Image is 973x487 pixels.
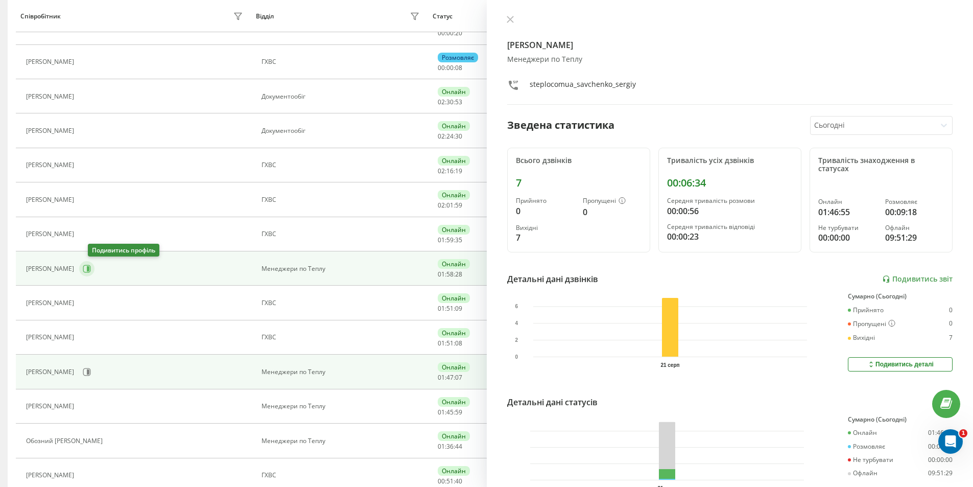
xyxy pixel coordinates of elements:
[848,429,877,436] div: Онлайн
[438,133,462,140] div: : :
[818,231,877,244] div: 00:00:00
[262,368,422,376] div: Менеджери по Теплу
[438,202,462,209] div: : :
[262,127,422,134] div: Документообіг
[446,373,454,382] span: 47
[438,236,445,244] span: 01
[949,320,953,328] div: 0
[446,236,454,244] span: 59
[262,299,422,307] div: ГХВС
[438,339,445,347] span: 01
[438,305,462,312] div: : :
[438,304,445,313] span: 01
[438,225,470,235] div: Онлайн
[848,320,895,328] div: Пропущені
[515,304,518,309] text: 6
[667,223,793,230] div: Середня тривалість відповіді
[516,224,575,231] div: Вихідні
[26,368,77,376] div: [PERSON_NAME]
[446,29,454,37] span: 00
[438,442,445,451] span: 01
[262,437,422,445] div: Менеджери по Теплу
[667,156,793,165] div: Тривалість усіх дзвінків
[26,196,77,203] div: [PERSON_NAME]
[446,339,454,347] span: 51
[438,168,462,175] div: : :
[928,429,953,436] div: 01:46:55
[516,231,575,244] div: 7
[26,127,77,134] div: [PERSON_NAME]
[26,265,77,272] div: [PERSON_NAME]
[20,13,61,20] div: Співробітник
[446,63,454,72] span: 00
[455,339,462,347] span: 08
[438,293,470,303] div: Онлайн
[438,190,470,200] div: Онлайн
[438,98,445,106] span: 02
[455,98,462,106] span: 53
[262,230,422,238] div: ГХВС
[438,328,470,338] div: Онлайн
[446,270,454,279] span: 58
[516,156,642,165] div: Всього дзвінків
[928,443,953,450] div: 00:09:18
[885,198,944,205] div: Розмовляє
[438,408,445,416] span: 01
[438,99,462,106] div: : :
[262,403,422,410] div: Менеджери по Теплу
[26,58,77,65] div: [PERSON_NAME]
[446,167,454,175] span: 16
[438,443,462,450] div: : :
[848,307,884,314] div: Прийнято
[26,161,77,169] div: [PERSON_NAME]
[848,334,875,341] div: Вихідні
[438,409,462,416] div: : :
[516,177,642,189] div: 7
[848,357,953,372] button: Подивитись деталі
[438,53,478,62] div: Розмовляє
[660,362,679,368] text: 21 серп
[438,167,445,175] span: 02
[515,354,518,360] text: 0
[438,201,445,210] span: 02
[949,307,953,314] div: 0
[446,132,454,141] span: 24
[667,177,793,189] div: 00:06:34
[438,121,470,131] div: Онлайн
[26,93,77,100] div: [PERSON_NAME]
[530,79,636,94] div: steplocomua_savchenko_sergiy
[262,161,422,169] div: ГХВС
[262,334,422,341] div: ГХВС
[818,206,877,218] div: 01:46:55
[507,39,953,51] h4: [PERSON_NAME]
[438,431,470,441] div: Онлайн
[507,273,598,285] div: Детальні дані дзвінків
[262,93,422,100] div: Документообіг
[455,373,462,382] span: 07
[446,477,454,485] span: 51
[885,231,944,244] div: 09:51:29
[262,196,422,203] div: ГХВС
[26,403,77,410] div: [PERSON_NAME]
[455,442,462,451] span: 44
[446,201,454,210] span: 01
[26,230,77,238] div: [PERSON_NAME]
[848,470,877,477] div: Офлайн
[455,201,462,210] span: 59
[938,429,963,454] iframe: Intercom live chat
[882,275,953,284] a: Подивитись звіт
[959,429,967,437] span: 1
[26,299,77,307] div: [PERSON_NAME]
[848,456,893,463] div: Не турбувати
[438,64,462,72] div: : :
[455,132,462,141] span: 30
[455,477,462,485] span: 40
[446,408,454,416] span: 45
[455,167,462,175] span: 19
[438,132,445,141] span: 02
[515,337,518,343] text: 2
[507,55,953,64] div: Менеджери по Теплу
[516,197,575,204] div: Прийнято
[438,156,470,166] div: Онлайн
[438,29,445,37] span: 00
